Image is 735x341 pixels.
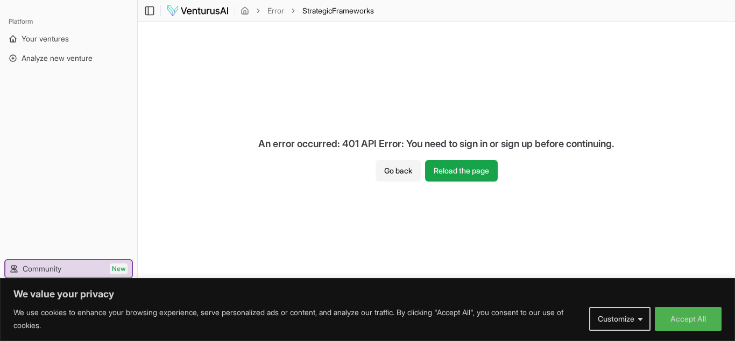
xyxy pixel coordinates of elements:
[376,160,421,182] button: Go back
[655,307,722,331] button: Accept All
[425,160,498,182] button: Reload the page
[110,263,128,274] span: New
[589,307,651,331] button: Customize
[332,6,374,15] span: Frameworks
[13,306,581,332] p: We use cookies to enhance your browsing experience, serve personalized ads or content, and analyz...
[22,33,69,44] span: Your ventures
[267,5,284,16] a: Error
[4,50,133,67] a: Analyze new venture
[166,4,229,17] img: logo
[4,13,133,30] div: Platform
[22,53,93,64] span: Analyze new venture
[5,260,132,277] a: CommunityNew
[302,5,374,16] span: StrategicFrameworks
[241,5,374,16] nav: breadcrumb
[4,30,133,47] a: Your ventures
[23,263,61,274] span: Community
[250,128,623,160] div: An error occurred: 401 API Error: You need to sign in or sign up before continuing.
[13,288,722,301] p: We value your privacy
